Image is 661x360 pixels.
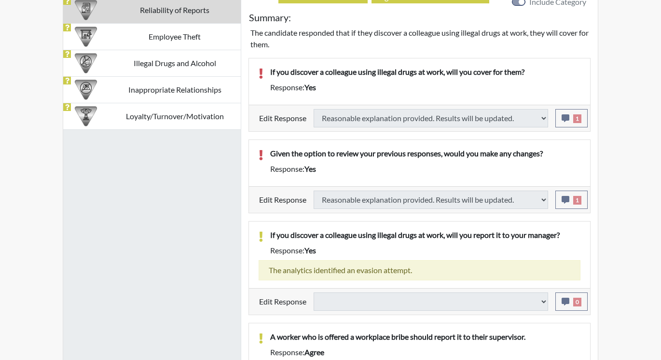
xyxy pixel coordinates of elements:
[75,26,97,48] img: CATEGORY%20ICON-07.58b65e52.png
[259,260,580,280] div: The analytics identified an evasion attempt.
[270,148,580,159] p: Given the option to review your previous responses, would you make any changes?
[555,109,588,127] button: 1
[270,331,580,343] p: A worker who is offered a workplace bribe should report it to their supervisor.
[555,292,588,311] button: 0
[263,346,588,358] div: Response:
[249,12,291,23] h5: Summary:
[306,191,555,209] div: Update the test taker's response, the change might impact the score
[573,114,581,123] span: 1
[109,103,241,129] td: Loyalty/Turnover/Motivation
[270,66,580,78] p: If you discover a colleague using illegal drugs at work, will you cover for them?
[75,105,97,127] img: CATEGORY%20ICON-17.40ef8247.png
[109,76,241,103] td: Inappropriate Relationships
[259,109,306,127] label: Edit Response
[263,245,588,256] div: Response:
[263,163,588,175] div: Response:
[306,292,555,311] div: Update the test taker's response, the change might impact the score
[555,191,588,209] button: 1
[259,191,306,209] label: Edit Response
[304,246,316,255] span: yes
[109,23,241,50] td: Employee Theft
[263,82,588,93] div: Response:
[304,83,316,92] span: yes
[250,27,589,50] p: The candidate responded that if they discover a colleague using illegal drugs at work, they will ...
[259,292,306,311] label: Edit Response
[109,50,241,76] td: Illegal Drugs and Alcohol
[306,109,555,127] div: Update the test taker's response, the change might impact the score
[573,298,581,306] span: 0
[270,229,580,241] p: If you discover a colleague using illegal drugs at work, will you report it to your manager?
[304,164,316,173] span: yes
[75,52,97,74] img: CATEGORY%20ICON-12.0f6f1024.png
[573,196,581,205] span: 1
[75,79,97,101] img: CATEGORY%20ICON-14.139f8ef7.png
[304,347,324,357] span: agree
